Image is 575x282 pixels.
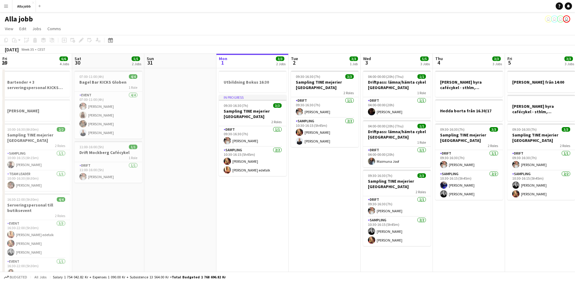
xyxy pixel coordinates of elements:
app-job-card: 16:30-22:00 (5h30m)4/4Serveringspersonal till butiksevent2 RolesEvent3/316:30-22:00 (5h30m)[PERSO... [2,194,70,279]
span: 5 [506,59,512,66]
span: 2 Roles [55,213,65,218]
h3: Sampling TINE mejerier [GEOGRAPHIC_DATA] [435,132,503,143]
app-card-role: Event3/316:30-22:00 (5h30m)[PERSON_NAME] edefalk[PERSON_NAME][PERSON_NAME] [2,220,70,258]
span: 5/5 [132,56,140,61]
app-job-card: 11:00-16:00 (5h)1/1Drift Mockberg Cafécykel1 RoleDrift1/111:00-16:00 (5h)[PERSON_NAME] [75,141,142,183]
div: 2 Jobs [276,62,286,66]
span: Budgeted [10,275,27,279]
span: 1 [218,59,227,66]
span: Jobs [32,26,41,31]
h3: Driftpass: lämna/hämta cykel [GEOGRAPHIC_DATA] [363,79,431,90]
span: Fri [507,56,512,61]
app-card-role: Event4/407:00-11:00 (4h)[PERSON_NAME][PERSON_NAME][PERSON_NAME][PERSON_NAME] [75,92,142,139]
span: 11:00-16:00 (5h) [79,145,104,149]
app-job-card: 10:00-16:30 (6h30m)2/2Sampling TINE mejerier [GEOGRAPHIC_DATA]2 RolesSampling1/110:00-16:15 (6h15... [2,123,70,191]
span: 4/4 [129,74,137,79]
span: 3 [362,59,371,66]
h3: Serveringspersonal till butiksevent [2,202,70,213]
a: Edit [17,25,29,33]
app-card-role: Drift1/109:30-16:30 (7h)[PERSON_NAME] [507,150,575,171]
h3: Sampling TINE mejerier [GEOGRAPHIC_DATA] [507,132,575,143]
span: 3/3 [564,56,573,61]
h3: Driftpass: lämna/hämta cykel [GEOGRAPHIC_DATA] [363,129,431,140]
span: 16:30-22:00 (5h30m) [7,197,39,202]
app-job-card: [PERSON_NAME] hyra cafécykel - sthlm, [GEOGRAPHIC_DATA], cph [435,71,503,97]
span: Thu [435,56,443,61]
span: 3/3 [417,173,426,178]
span: 3/3 [345,74,354,79]
span: 1 Role [417,91,426,95]
app-job-card: [PERSON_NAME] hyra cafécykel - sthlm, [GEOGRAPHIC_DATA], cph [507,95,575,121]
h3: Bartender + 3 serveringspersonal KICKS Globen [2,79,70,90]
span: 3/3 [273,103,282,108]
app-card-role: Sampling2/210:30-16:15 (5h45m)[PERSON_NAME][PERSON_NAME] [291,118,359,147]
span: 3/3 [276,56,284,61]
span: 09:30-16:30 (7h) [368,173,392,178]
h3: Hedda borta från 16.30/17 [435,108,503,114]
app-job-card: [PERSON_NAME] från 14:00 [507,71,575,92]
h3: [PERSON_NAME] [2,108,70,114]
span: 04:00-00:00 (20h) (Thu) [368,74,404,79]
app-job-card: Utbildning Bokus 16:30 [219,71,286,92]
h3: Bagel Bar KICKS Globen [75,79,142,85]
span: 30 [74,59,81,66]
span: 10:00-16:30 (6h30m) [7,127,39,132]
div: 2 Jobs [132,62,141,66]
app-job-card: Hedda borta från 16.30/17 [435,99,503,121]
span: Fri [2,56,7,61]
span: Wed [363,56,371,61]
h3: Sampling TINE mejerier [GEOGRAPHIC_DATA] [363,178,431,189]
app-job-card: 09:30-16:30 (7h)3/3Sampling TINE mejerier [GEOGRAPHIC_DATA]2 RolesDrift1/109:30-16:30 (7h)[PERSON... [435,123,503,200]
button: Budgeted [3,274,28,280]
span: 09:30-16:30 (7h) [224,103,248,108]
app-user-avatar: Hedda Lagerbielke [551,15,558,23]
h3: Utbildning Bokus 16:30 [219,79,286,85]
span: 2 Roles [343,91,354,95]
span: 3/3 [562,127,570,132]
span: 07:00-11:00 (4h) [79,74,104,79]
div: 3 Jobs [565,62,574,66]
app-job-card: In progress09:30-16:30 (7h)3/3Sampling TINE mejerier [GEOGRAPHIC_DATA]2 RolesDrift1/109:30-16:30 ... [219,95,286,176]
span: 1/1 [129,145,137,149]
div: [PERSON_NAME] [2,99,70,121]
span: Sat [75,56,81,61]
span: 2 [290,59,298,66]
a: View [2,25,16,33]
app-card-role: Drift1/109:30-16:30 (7h)[PERSON_NAME] [435,150,503,171]
app-job-card: 09:30-16:30 (7h)3/3Sampling TINE mejerier [GEOGRAPHIC_DATA]2 RolesDrift1/109:30-16:30 (7h)[PERSON... [363,170,431,246]
div: In progress [219,95,286,100]
app-card-role: Sampling2/210:30-16:15 (5h45m)[PERSON_NAME][PERSON_NAME] [363,217,431,246]
app-card-role: Drift1/104:00-00:00 (20h)Maimuna Joof [363,147,431,167]
span: 1/1 [417,74,426,79]
div: 3 Jobs [493,62,502,66]
span: 31 [146,59,154,66]
h3: Sampling TINE mejerier [GEOGRAPHIC_DATA] [291,79,359,90]
app-job-card: 09:30-16:30 (7h)3/3Sampling TINE mejerier [GEOGRAPHIC_DATA]2 RolesDrift1/109:30-16:30 (7h)[PERSON... [507,123,575,200]
span: 09:30-16:30 (7h) [440,127,465,132]
span: 29 [2,59,7,66]
a: Jobs [30,25,44,33]
span: All jobs [33,275,48,279]
div: 07:00-11:00 (4h)4/4Bagel Bar KICKS Globen1 RoleEvent4/407:00-11:00 (4h)[PERSON_NAME][PERSON_NAME]... [75,71,142,139]
span: Sun [147,56,154,61]
app-card-role: Drift1/111:00-16:00 (5h)[PERSON_NAME] [75,162,142,183]
app-card-role: Drift1/104:00-00:00 (20h)[PERSON_NAME] [363,97,431,118]
app-card-role: Drift1/109:30-16:30 (7h)[PERSON_NAME] [363,196,431,217]
app-job-card: 09:30-16:30 (7h)3/3Sampling TINE mejerier [GEOGRAPHIC_DATA]2 RolesDrift1/109:30-16:30 (7h)[PERSON... [291,71,359,147]
span: Tue [291,56,298,61]
span: 2 Roles [488,143,498,148]
app-job-card: 04:00-00:00 (20h) (Thu)1/1Driftpass: lämna/hämta cykel [GEOGRAPHIC_DATA]1 RoleDrift1/104:00-00:00... [363,71,431,118]
div: Salary 1 754 042.82 kr + Expenses 1 090.00 kr + Subsistence 13 564.00 kr = [53,275,226,279]
div: [DATE] [5,46,19,53]
span: 2 Roles [271,120,282,124]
